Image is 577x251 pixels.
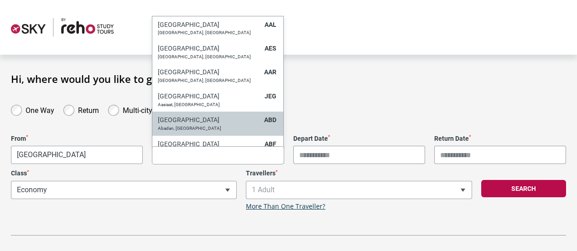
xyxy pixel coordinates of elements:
h6: [GEOGRAPHIC_DATA] [158,21,260,29]
span: ABD [264,116,276,123]
label: Travellers [246,169,472,177]
h6: [GEOGRAPHIC_DATA] [158,68,260,76]
p: [GEOGRAPHIC_DATA], [GEOGRAPHIC_DATA] [158,54,260,60]
p: [GEOGRAPHIC_DATA], [GEOGRAPHIC_DATA] [158,78,260,83]
h6: [GEOGRAPHIC_DATA] [158,45,260,52]
button: Search [481,180,566,197]
h1: Hi, where would you like to go? [11,73,566,85]
span: Economy [11,181,236,199]
span: 1 Adult [246,181,471,199]
input: Search [152,146,283,164]
h6: [GEOGRAPHIC_DATA] [158,140,260,148]
h6: [GEOGRAPHIC_DATA] [158,92,260,100]
label: Return Date [434,135,566,143]
label: Return [78,104,99,115]
span: AAR [264,68,276,76]
span: 1 Adult [246,181,472,199]
a: More Than One Traveller? [246,203,325,210]
span: JEG [265,92,276,100]
label: Multi-city [123,104,152,115]
span: Economy [11,181,237,199]
label: Depart Date [293,135,425,143]
p: Abadan, [GEOGRAPHIC_DATA] [158,126,260,131]
label: One Way [26,104,54,115]
p: Aasiaat, [GEOGRAPHIC_DATA] [158,102,260,108]
span: AAL [265,21,276,28]
span: ABF [265,140,276,148]
h6: [GEOGRAPHIC_DATA] [158,116,260,124]
span: AES [265,45,276,52]
span: Melbourne, Australia [11,146,142,164]
span: Melbourne, Australia [11,146,143,164]
p: [GEOGRAPHIC_DATA], [GEOGRAPHIC_DATA] [158,30,260,36]
label: Class [11,169,237,177]
label: From [11,135,143,143]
